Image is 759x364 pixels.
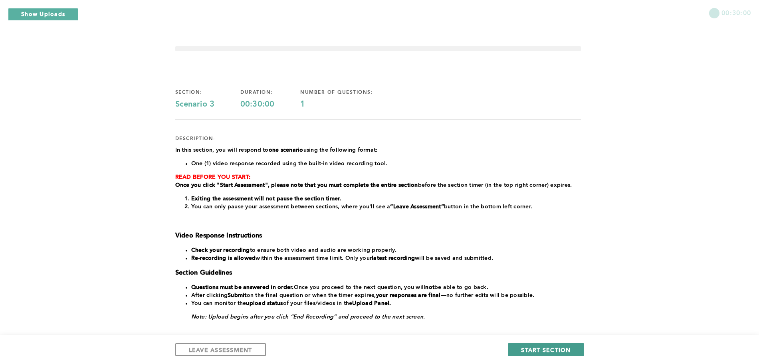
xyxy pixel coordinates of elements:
span: LEAVE ASSESSMENT [189,346,252,354]
strong: Upload Panel. [352,301,391,306]
h3: Video Response Instructions [175,232,581,240]
strong: Exiting the assessment will not pause the section timer. [191,196,341,202]
strong: Questions must be answered in order. [191,285,294,290]
strong: “Leave Assessment” [390,204,444,210]
div: 1 [300,100,399,109]
strong: READ BEFORE YOU START: [175,174,251,180]
strong: Check your recording [191,247,250,253]
button: Show Uploads [8,8,78,21]
li: You can monitor the of your files/videos in the [191,299,581,307]
li: to ensure both video and audio are working properly. [191,246,581,254]
span: 00:30:00 [721,8,751,17]
strong: Submit [228,293,247,298]
li: You can only pause your assessment between sections, where you'll see a button in the bottom left... [191,203,581,211]
div: number of questions: [300,89,399,96]
li: Once you proceed to the next question, you will be able to go back. [191,283,581,291]
li: After clicking on the final question or when the timer expires, —no further edits will be possible. [191,291,581,299]
div: 00:30:00 [240,100,300,109]
div: Scenario 3 [175,100,241,109]
strong: your responses are final [376,293,441,298]
span: One (1) video response recorded using the built-in video recording tool. [191,161,388,166]
em: Note: Upload begins after you click “End Recording” and proceed to the next screen. [191,314,425,320]
h3: Section Guidelines [175,269,581,277]
strong: Once you click "Start Assessment", please note that you must complete the entire section [175,182,418,188]
span: In this section, you will respond to [175,147,269,153]
span: using the following format: [303,147,378,153]
li: within the assessment time limit. Only your will be saved and submitted. [191,254,581,262]
strong: one scenario [269,147,303,153]
p: before the section timer (in the top right corner) expires. [175,181,581,189]
strong: Re-recording is allowed [191,255,256,261]
div: description: [175,136,216,142]
strong: upload status [246,301,283,306]
button: LEAVE ASSESSMENT [175,343,266,356]
strong: not [425,285,434,290]
div: duration: [240,89,300,96]
span: START SECTION [521,346,571,354]
div: section: [175,89,241,96]
button: START SECTION [508,343,584,356]
strong: latest recording [372,255,415,261]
